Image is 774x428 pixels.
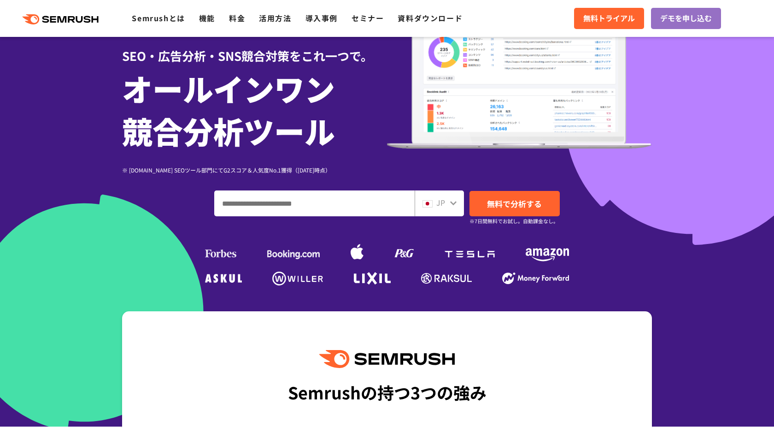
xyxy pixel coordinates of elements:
span: JP [436,197,445,208]
a: セミナー [352,12,384,24]
div: SEO・広告分析・SNS競合対策をこれ一つで。 [122,33,387,65]
span: 無料トライアル [583,12,635,24]
div: ※ [DOMAIN_NAME] SEOツール部門にてG2スコア＆人気度No.1獲得（[DATE]時点） [122,166,387,174]
a: 導入事例 [305,12,338,24]
a: 料金 [229,12,245,24]
img: Semrush [319,350,455,368]
a: 資料ダウンロード [398,12,463,24]
small: ※7日間無料でお試し。自動課金なし。 [469,217,558,226]
a: 無料で分析する [469,191,560,216]
span: 無料で分析する [487,198,542,209]
h1: オールインワン 競合分析ツール [122,67,387,152]
span: デモを申し込む [660,12,712,24]
a: 活用方法 [259,12,291,24]
a: 機能 [199,12,215,24]
a: デモを申し込む [651,8,721,29]
input: ドメイン、キーワードまたはURLを入力してください [215,191,414,216]
a: Semrushとは [132,12,185,24]
a: 無料トライアル [574,8,644,29]
div: Semrushの持つ3つの強み [288,375,487,409]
